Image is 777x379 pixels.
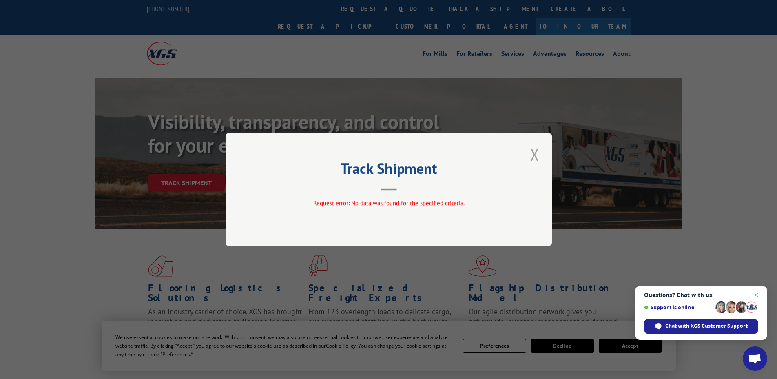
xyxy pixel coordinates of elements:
[313,199,464,207] span: Request error: No data was found for the specified criteria.
[644,292,758,298] span: Questions? Chat with us!
[644,319,758,334] span: Chat with XGS Customer Support
[266,163,511,178] h2: Track Shipment
[665,322,748,330] span: Chat with XGS Customer Support
[528,143,542,166] button: Close modal
[743,346,767,371] a: Open chat
[644,304,713,310] span: Support is online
